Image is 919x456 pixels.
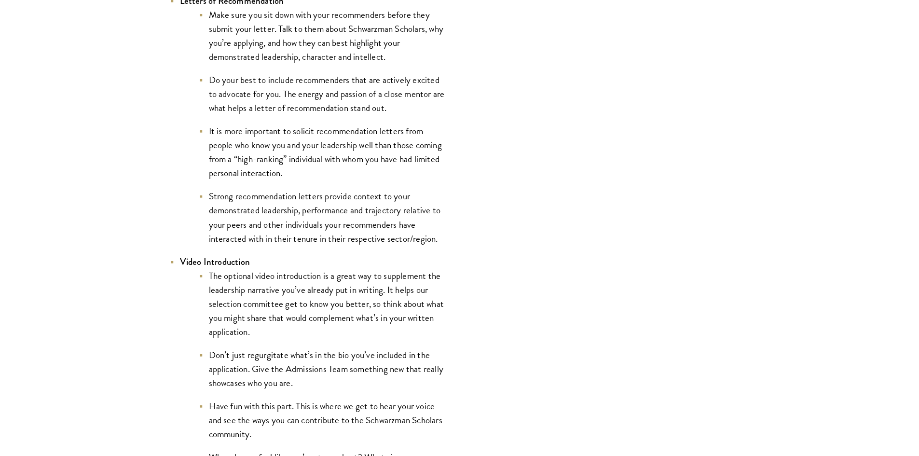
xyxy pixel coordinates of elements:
li: It is more important to solicit recommendation letters from people who know you and your leadersh... [199,124,445,180]
li: Don’t just regurgitate what’s in the bio you’ve included in the application. Give the Admissions ... [199,348,445,390]
strong: Video Introduction [180,255,250,268]
li: The optional video introduction is a great way to supplement the leadership narrative you’ve alre... [199,269,445,339]
li: Do your best to include recommenders that are actively excited to advocate for you. The energy an... [199,73,445,115]
li: Make sure you sit down with your recommenders before they submit your letter. Talk to them about ... [199,8,445,64]
li: Have fun with this part. This is where we get to hear your voice and see the ways you can contrib... [199,399,445,441]
li: Strong recommendation letters provide context to your demonstrated leadership, performance and tr... [199,189,445,245]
